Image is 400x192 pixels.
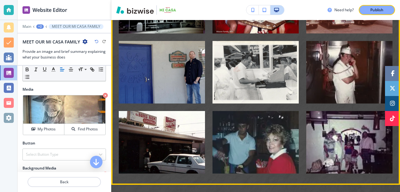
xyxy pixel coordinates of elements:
img: Grid gallery media [212,111,299,174]
img: Grid gallery media [306,41,392,104]
h4: Select Button Type [26,152,58,157]
h4: Find Photos [78,126,98,132]
h3: Provide an image and brief summary explaining what your business does [22,49,106,60]
button: My Photos [23,124,64,135]
h3: Need help? [334,7,354,13]
button: Find Photos [64,124,105,135]
img: editor icon [22,6,30,14]
p: Publish [370,7,383,13]
a: Social media link to facebook account [385,66,400,81]
h4: My Photos [37,126,56,132]
h2: MEET OUR MI CASA FAMILY [22,38,80,45]
img: Grid gallery media [119,111,205,174]
a: Social media link to instagram account [385,96,400,111]
button: Back [27,177,101,187]
button: +2 [36,24,44,29]
a: Social media link to twitter account [385,81,400,96]
h2: Button [22,140,35,146]
img: Bizwise Logo [116,6,154,14]
h2: Website Editor [32,6,67,14]
p: MEET OUR MI CASA FAMILY [52,24,100,29]
button: MEET OUR MI CASA FAMILY [49,24,103,29]
a: Social media link to tiktok account [385,111,400,126]
p: Back [28,179,100,185]
img: Grid gallery media [306,111,392,174]
h2: Media [22,87,106,92]
button: Main [22,24,31,29]
div: My PhotosFind Photos [22,95,106,135]
button: Publish [359,5,395,15]
h2: Background Media [22,165,106,171]
img: Your Logo [159,7,176,13]
img: Grid gallery media [212,41,299,104]
img: Grid gallery media [119,41,205,104]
